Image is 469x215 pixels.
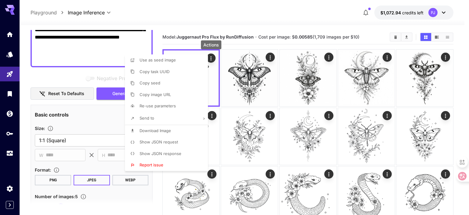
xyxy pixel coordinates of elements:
[140,139,178,144] span: Show JSON request
[201,40,221,49] div: Actions
[140,92,171,97] span: Copy image URL
[140,128,171,133] span: Download Image
[140,80,160,85] span: Copy seed
[140,103,176,108] span: Re-use parameters
[140,69,169,74] span: Copy task UUID
[140,162,163,167] span: Report issue
[140,57,176,62] span: Use as seed image
[140,116,154,120] span: Send to
[140,151,181,156] span: Show JSON response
